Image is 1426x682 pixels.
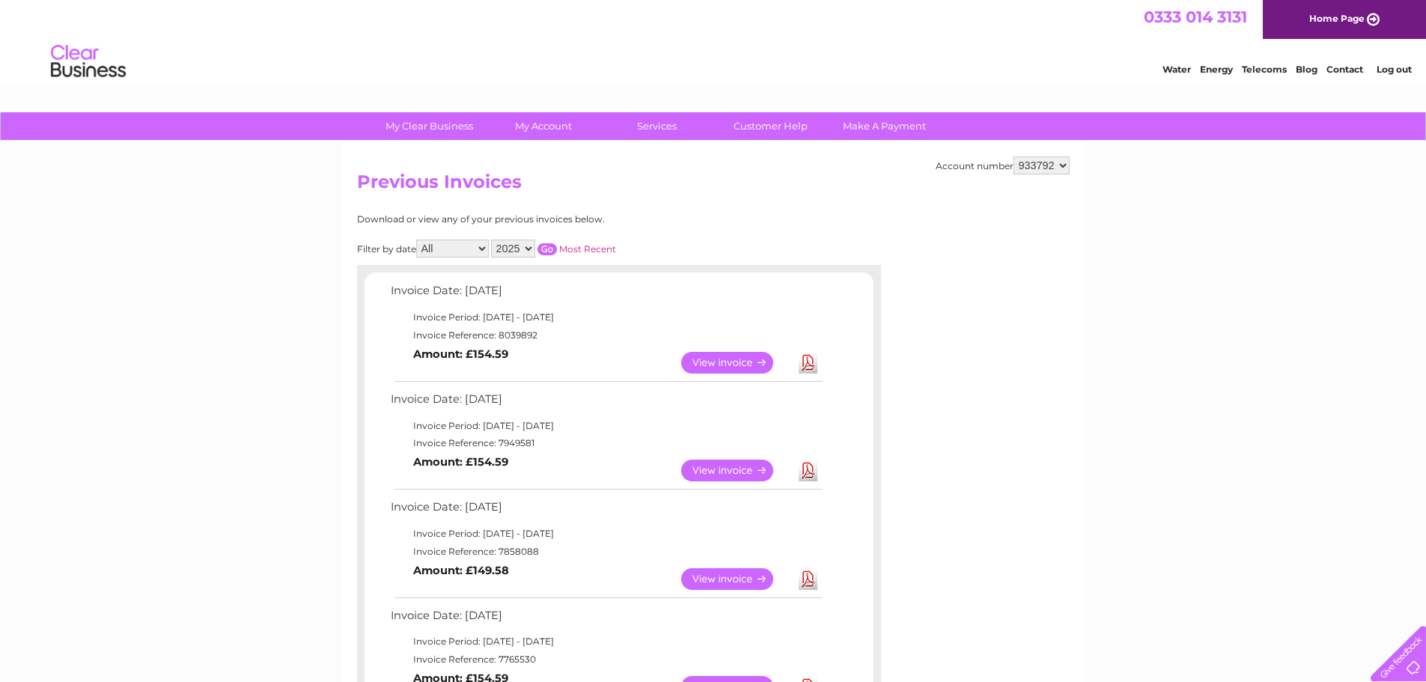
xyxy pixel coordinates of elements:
[387,326,825,344] td: Invoice Reference: 8039892
[387,497,825,525] td: Invoice Date: [DATE]
[413,564,509,577] b: Amount: £149.58
[1242,64,1287,75] a: Telecoms
[799,460,817,481] a: Download
[387,389,825,417] td: Invoice Date: [DATE]
[357,240,750,258] div: Filter by date
[387,417,825,435] td: Invoice Period: [DATE] - [DATE]
[681,352,791,374] a: View
[709,112,832,140] a: Customer Help
[559,243,616,255] a: Most Recent
[387,651,825,669] td: Invoice Reference: 7765530
[357,171,1070,200] h2: Previous Invoices
[387,525,825,543] td: Invoice Period: [DATE] - [DATE]
[799,352,817,374] a: Download
[1163,64,1191,75] a: Water
[50,39,127,85] img: logo.png
[413,347,508,361] b: Amount: £154.59
[1377,64,1412,75] a: Log out
[413,455,508,469] b: Amount: £154.59
[1144,7,1247,26] a: 0333 014 3131
[936,156,1070,174] div: Account number
[595,112,719,140] a: Services
[823,112,946,140] a: Make A Payment
[357,214,750,225] div: Download or view any of your previous invoices below.
[387,606,825,633] td: Invoice Date: [DATE]
[1200,64,1233,75] a: Energy
[481,112,605,140] a: My Account
[387,543,825,561] td: Invoice Reference: 7858088
[681,460,791,481] a: View
[387,281,825,308] td: Invoice Date: [DATE]
[799,568,817,590] a: Download
[387,434,825,452] td: Invoice Reference: 7949581
[1296,64,1317,75] a: Blog
[387,633,825,651] td: Invoice Period: [DATE] - [DATE]
[360,8,1067,73] div: Clear Business is a trading name of Verastar Limited (registered in [GEOGRAPHIC_DATA] No. 3667643...
[1326,64,1363,75] a: Contact
[681,568,791,590] a: View
[387,308,825,326] td: Invoice Period: [DATE] - [DATE]
[368,112,491,140] a: My Clear Business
